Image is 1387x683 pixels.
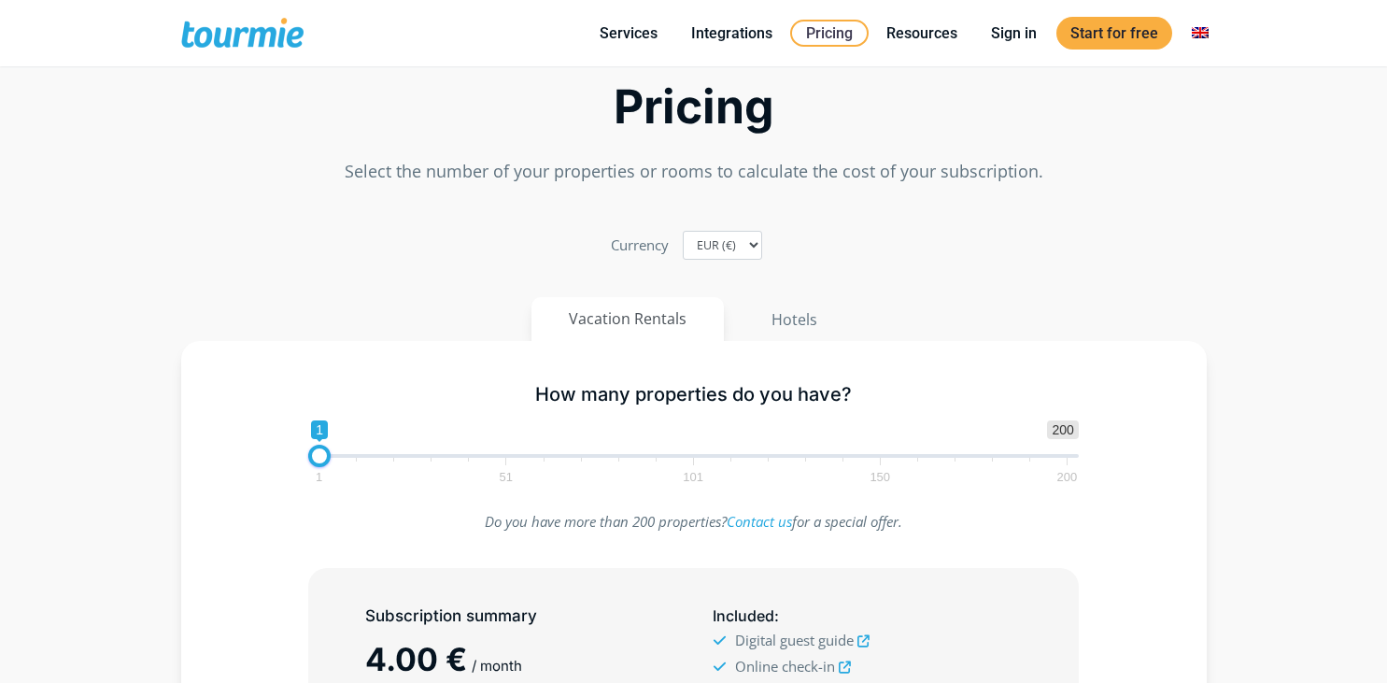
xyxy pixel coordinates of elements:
span: 4.00 € [365,640,467,678]
p: Do you have more than 200 properties? for a special offer. [308,509,1079,534]
span: 150 [867,473,893,481]
h5: How many properties do you have? [308,383,1079,406]
h2: Pricing [181,85,1207,129]
a: Integrations [677,21,786,45]
span: 200 [1054,473,1081,481]
a: Services [586,21,672,45]
a: Sign in [977,21,1051,45]
h5: Subscription summary [365,605,673,628]
a: Start for free [1056,17,1172,50]
a: Contact us [727,512,792,531]
a: Pricing [790,20,869,47]
button: Vacation Rentals [531,297,724,341]
span: Online check-in [735,657,835,676]
span: / month [472,657,522,675]
button: Hotels [733,297,856,342]
p: Select the number of your properties or rooms to calculate the cost of your subscription. [181,159,1207,184]
span: 51 [497,473,516,481]
span: Digital guest guide [735,631,854,649]
a: Resources [872,21,971,45]
label: Currency [611,233,669,258]
span: Included [713,606,774,625]
span: 1 [311,420,328,439]
span: 200 [1047,420,1078,439]
span: 101 [680,473,706,481]
span: 1 [313,473,325,481]
h5: : [713,605,1021,628]
a: Switch to [1178,21,1223,45]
